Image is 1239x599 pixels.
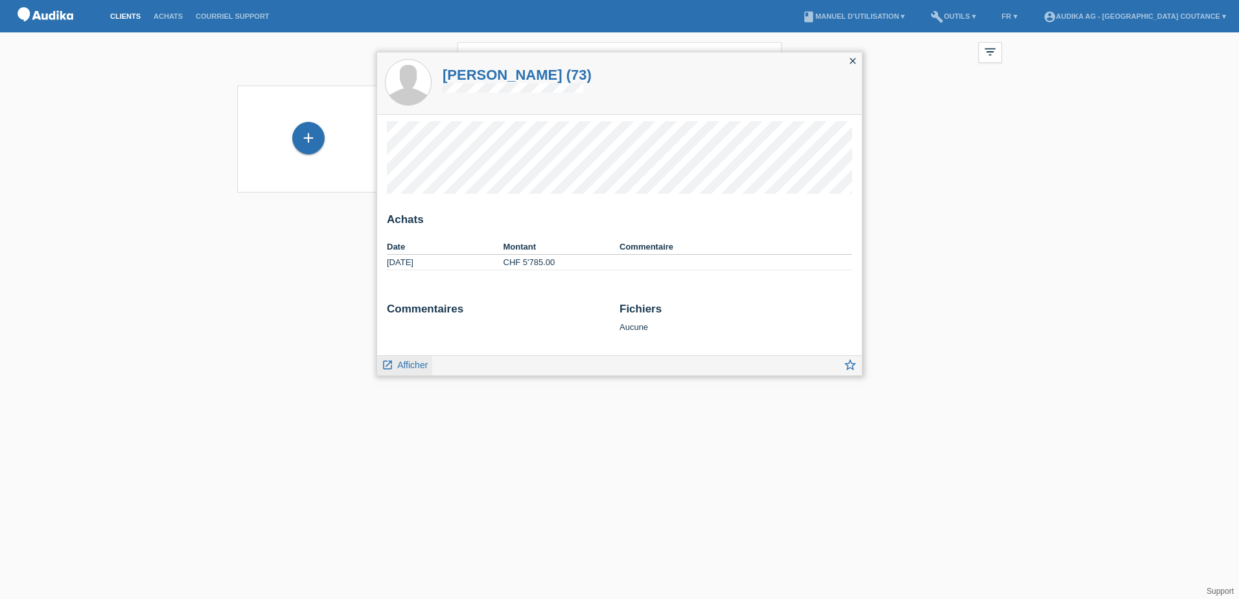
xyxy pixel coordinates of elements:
[1207,587,1234,596] a: Support
[843,358,857,372] i: star_border
[995,12,1024,20] a: FR ▾
[931,10,944,23] i: build
[619,303,852,332] div: Aucune
[983,45,997,59] i: filter_list
[1043,10,1056,23] i: account_circle
[382,359,393,371] i: launch
[504,255,620,270] td: CHF 5'785.00
[189,12,275,20] a: Courriel Support
[796,12,911,20] a: bookManuel d’utilisation ▾
[924,12,982,20] a: buildOutils ▾
[293,127,324,149] div: Enregistrer le client
[387,213,852,233] h2: Achats
[443,67,592,83] a: [PERSON_NAME] (73)
[387,239,504,255] th: Date
[619,303,852,322] h2: Fichiers
[147,12,189,20] a: Achats
[104,12,147,20] a: Clients
[13,25,78,35] a: POS — MF Group
[619,239,852,255] th: Commentaire
[759,49,775,65] i: close
[802,10,815,23] i: book
[387,255,504,270] td: [DATE]
[382,356,428,372] a: launch Afficher
[504,239,620,255] th: Montant
[843,359,857,375] a: star_border
[387,303,610,322] h2: Commentaires
[848,56,858,66] i: close
[397,360,428,370] span: Afficher
[457,42,782,73] input: Recherche...
[1037,12,1233,20] a: account_circleAudika AG - [GEOGRAPHIC_DATA] Coutance ▾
